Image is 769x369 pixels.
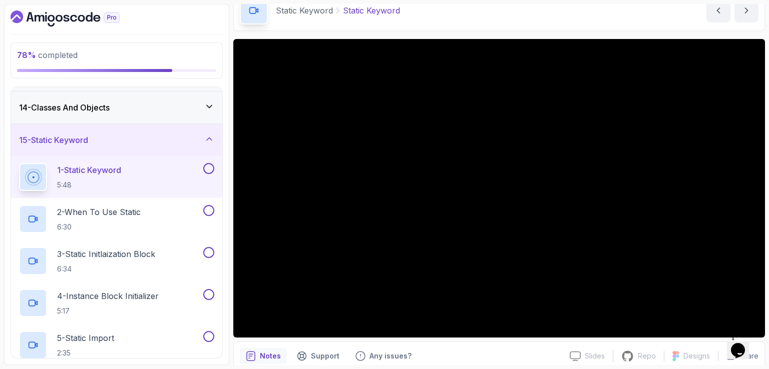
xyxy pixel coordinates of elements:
p: Notes [260,351,281,361]
span: completed [17,50,78,60]
h3: 15 - Static Keyword [19,134,88,146]
p: Support [311,351,339,361]
button: 4-Instance Block Initializer5:17 [19,289,214,317]
p: Static Keyword [343,4,400,16]
iframe: chat widget [727,329,759,359]
h3: 14 - Classes And Objects [19,101,110,113]
span: 78 % [17,50,36,60]
button: 1-Static Keyword5:48 [19,163,214,191]
button: 14-Classes And Objects [11,91,222,123]
p: 1 - Static Keyword [57,164,121,176]
button: Support button [291,348,345,364]
button: 3-Static Initlaization Block6:34 [19,247,214,275]
button: 5-Static Import2:35 [19,331,214,359]
p: 3 - Static Initlaization Block [57,248,155,260]
iframe: 1 - Static Keyword [233,39,765,337]
p: Slides [585,351,605,361]
p: 5:48 [57,180,121,190]
button: notes button [240,348,287,364]
p: 6:30 [57,222,141,232]
button: Share [718,351,758,361]
button: Feedback button [349,348,418,364]
p: 6:34 [57,264,155,274]
p: Designs [683,351,710,361]
button: 2-When To Use Static6:30 [19,205,214,233]
p: Any issues? [369,351,412,361]
p: 2:35 [57,348,114,358]
p: 2 - When To Use Static [57,206,141,218]
p: Static Keyword [276,4,333,16]
p: Repo [638,351,656,361]
a: Dashboard [11,10,143,26]
p: 5 - Static Import [57,332,114,344]
p: 4 - Instance Block Initializer [57,290,159,302]
button: 15-Static Keyword [11,124,222,156]
p: 5:17 [57,306,159,316]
